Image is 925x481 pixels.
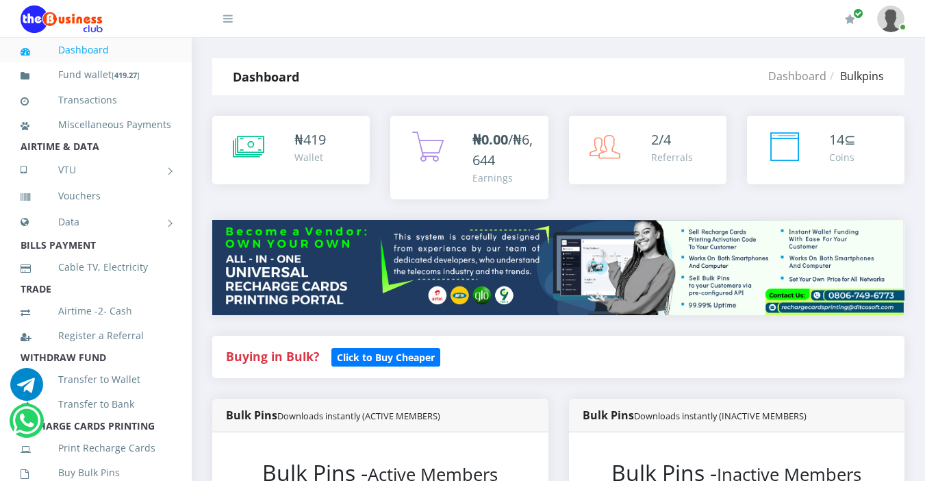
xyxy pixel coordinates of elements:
[390,116,548,199] a: ₦0.00/₦6,644 Earnings
[21,388,171,420] a: Transfer to Bank
[651,130,671,149] span: 2/4
[853,8,863,18] span: Renew/Upgrade Subscription
[12,415,40,437] a: Chat for support
[829,150,856,164] div: Coins
[294,150,326,164] div: Wallet
[21,180,171,212] a: Vouchers
[634,410,807,422] small: Downloads instantly (INACTIVE MEMBERS)
[21,320,171,351] a: Register a Referral
[21,432,171,464] a: Print Recharge Cards
[21,295,171,327] a: Airtime -2- Cash
[768,69,826,84] a: Dashboard
[569,116,726,184] a: 2/4 Referrals
[337,351,435,364] b: Click to Buy Cheaper
[877,5,904,32] img: User
[21,364,171,395] a: Transfer to Wallet
[303,130,326,149] span: 419
[277,410,440,422] small: Downloads instantly (ACTIVE MEMBERS)
[212,220,904,315] img: multitenant_rcp.png
[829,130,844,149] span: 14
[10,378,43,401] a: Chat for support
[21,5,103,33] img: Logo
[21,84,171,116] a: Transactions
[472,130,508,149] b: ₦0.00
[226,408,440,423] strong: Bulk Pins
[21,34,171,66] a: Dashboard
[212,116,370,184] a: ₦419 Wallet
[331,348,440,365] a: Click to Buy Cheaper
[826,68,884,84] li: Bulkpins
[294,129,326,150] div: ₦
[845,14,855,25] i: Renew/Upgrade Subscription
[21,205,171,239] a: Data
[583,408,807,423] strong: Bulk Pins
[472,130,533,169] span: /₦6,644
[21,153,171,187] a: VTU
[226,348,319,365] strong: Buying in Bulk?
[114,70,137,80] b: 419.27
[233,69,299,85] strong: Dashboard
[21,59,171,91] a: Fund wallet[419.27]
[21,109,171,140] a: Miscellaneous Payments
[21,251,171,283] a: Cable TV, Electricity
[112,70,140,80] small: [ ]
[829,129,856,150] div: ⊆
[651,150,693,164] div: Referrals
[472,171,534,185] div: Earnings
